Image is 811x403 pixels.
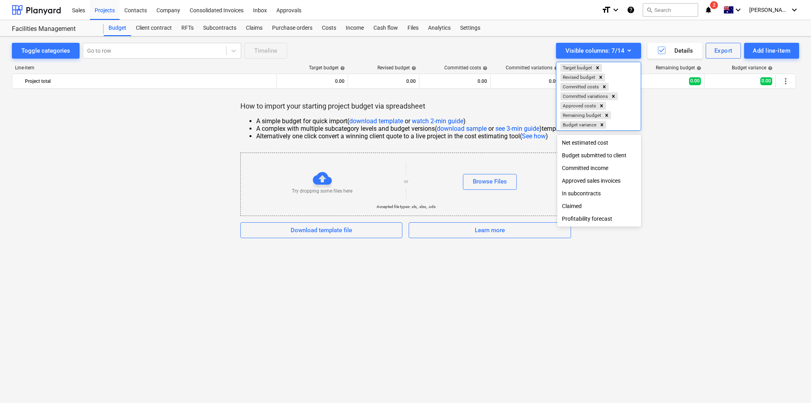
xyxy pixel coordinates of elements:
div: Remove Committed costs [600,83,609,91]
div: Remove Budget variance [598,121,606,129]
div: Budget variance [560,121,598,129]
div: Profitability forecast [557,212,641,225]
div: Remaining budget [560,111,602,119]
div: Remove Approved costs [597,102,606,110]
div: Budget submitted to client [557,149,641,162]
div: Claimed [557,200,641,212]
div: Target budget [560,64,593,72]
div: In subcontracts [557,187,641,200]
div: Approved sales invoices [557,174,641,187]
div: Revised budget [560,73,596,81]
iframe: Chat Widget [771,365,811,403]
div: Remove Committed variations [609,92,618,100]
div: Remove Remaining budget [602,111,611,119]
div: Committed income [557,162,641,174]
div: Remove Target budget [593,64,602,72]
div: Committed costs [560,83,600,91]
div: Approved costs [560,102,597,110]
div: Net estimated cost [557,136,641,149]
div: Remove Revised budget [596,73,605,81]
div: Committed variations [560,92,609,100]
